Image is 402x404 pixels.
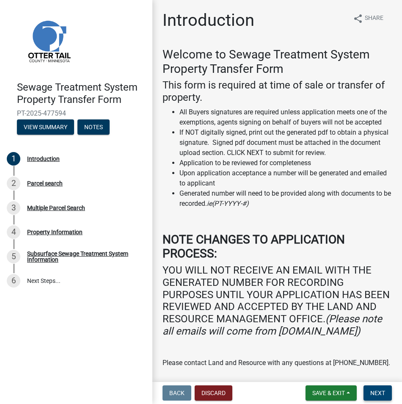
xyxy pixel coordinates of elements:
li: Upon application acceptance a number will be generated and emailed to applicant [179,168,392,188]
div: Introduction [27,156,60,162]
h3: Welcome to Sewage Treatment System Property Transfer Form [162,47,392,76]
div: Multiple Parcel Search [27,205,85,211]
button: shareShare [346,10,390,27]
i: (Please note all emails will come from [DOMAIN_NAME]) [162,313,382,337]
p: Please contact Land and Resource with any questions at [PHONE_NUMBER]. [162,358,392,368]
div: 5 [7,250,20,263]
div: Parcel search [27,180,63,186]
div: 1 [7,152,20,166]
button: Discard [195,385,232,401]
li: Generated number will need to be provided along with documents to be recorded. [179,188,392,209]
div: 3 [7,201,20,215]
div: 6 [7,274,20,288]
li: If NOT digitally signed, print out the generated pdf to obtain a physical signature. Signed pdf d... [179,127,392,158]
span: Share [365,14,383,24]
span: Save & Exit [312,390,345,396]
button: Back [162,385,191,401]
div: Property Information [27,229,83,235]
h4: Sewage Treatment System Property Transfer Form [17,81,146,106]
wm-modal-confirm: Summary [17,124,74,131]
button: Save & Exit [306,385,357,401]
img: Otter Tail County, Minnesota [17,9,80,72]
wm-modal-confirm: Notes [77,124,110,131]
button: Next [363,385,392,401]
div: 2 [7,177,20,190]
li: All Buyers signatures are required unless application meets one of the exemptions, agents signing... [179,107,392,127]
span: Back [169,390,184,396]
h4: YOU WILL NOT RECEIVE AN EMAIL WITH THE GENERATED NUMBER FOR RECORDING PURPOSES UNTIL YOUR APPLICA... [162,264,392,338]
button: View Summary [17,119,74,135]
div: Subsurface Sewage Treatment System Information [27,251,139,263]
i: share [353,14,363,24]
span: PT-2025-477594 [17,109,135,117]
div: 4 [7,225,20,239]
span: Next [370,390,385,396]
h1: Introduction [162,10,254,30]
h4: This form is required at time of sale or transfer of property. [162,79,392,104]
li: Application to be reviewed for completeness [179,158,392,168]
i: ie(PT-YYYY-#) [207,199,249,208]
strong: NOTE CHANGES TO APPLICATION PROCESS: [162,232,345,261]
button: Notes [77,119,110,135]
